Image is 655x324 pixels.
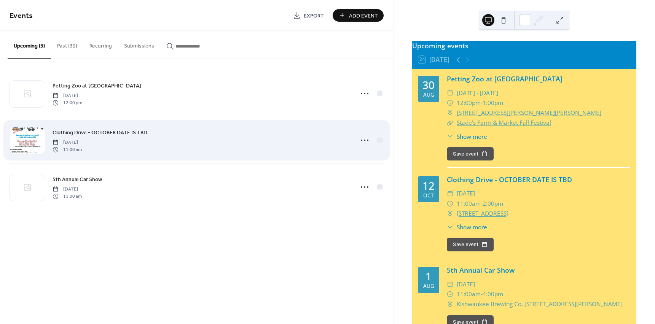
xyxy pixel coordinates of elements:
span: Petting Zoo at [GEOGRAPHIC_DATA] [53,82,141,90]
span: [DATE] [53,92,82,99]
span: 12:00pm [457,98,481,108]
a: Stade's Farm & Market Fall Festival [457,119,551,127]
div: ​ [447,108,454,118]
div: Clothing Drive - OCTOBER DATE IS TBD [447,175,630,184]
span: 5th Annual Car Show [53,176,102,184]
span: 11:00am [457,289,481,299]
button: Recurring [83,31,118,58]
button: Add Event [333,9,384,22]
div: 5th Annual Car Show [447,265,630,275]
span: 1:00pm [483,98,503,108]
div: ​ [447,299,454,309]
a: [STREET_ADDRESS][PERSON_NAME][PERSON_NAME] [457,108,601,118]
div: ​ [447,98,454,108]
span: [DATE] [53,139,82,146]
div: ​ [447,199,454,209]
span: - [481,199,483,209]
div: Upcoming events [412,41,636,51]
a: Clothing Drive - OCTOBER DATE IS TBD [53,128,147,137]
span: Clothing Drive - OCTOBER DATE IS TBD [53,129,147,137]
span: [DATE] [53,186,82,193]
button: ​Show more [447,132,487,141]
span: 11:00am [457,199,481,209]
div: ​ [447,132,454,141]
a: [STREET_ADDRESS] [457,209,508,219]
span: Add Event [349,12,378,20]
button: Save event [447,147,494,161]
div: ​ [447,289,454,299]
button: Submissions [118,31,160,58]
span: 4:00pm [483,289,503,299]
span: - [481,98,483,108]
span: 11:00 am [53,146,82,153]
a: 5th Annual Car Show [53,175,102,184]
div: 12 [422,181,435,191]
button: Upcoming (3) [8,31,51,59]
button: ​Show more [447,223,487,232]
div: ​ [447,280,454,289]
span: Kishwaukee Brewing Co, [STREET_ADDRESS][PERSON_NAME] [457,299,623,309]
div: ​ [447,189,454,199]
a: Petting Zoo at [GEOGRAPHIC_DATA] [447,74,563,83]
div: ​ [447,223,454,232]
div: ​ [447,209,454,219]
span: Export [304,12,324,20]
button: Save event [447,238,494,251]
span: Events [10,8,33,23]
button: Past (39) [51,31,83,58]
div: 30 [422,80,435,91]
span: - [481,289,483,299]
span: [DATE] - [DATE] [457,88,498,98]
a: Export [287,9,330,22]
div: Oct [423,193,434,198]
span: [DATE] [457,280,475,289]
div: 1 [426,271,432,282]
span: 12:00 pm [53,99,82,106]
span: [DATE] [457,189,475,199]
span: 2:00pm [483,199,503,209]
span: Show more [457,223,487,232]
a: Petting Zoo at [GEOGRAPHIC_DATA] [53,81,141,90]
div: Aug [423,92,434,97]
div: ​ [447,118,454,128]
div: ​ [447,88,454,98]
span: Show more [457,132,487,141]
div: Aug [423,283,434,289]
span: 11:00 am [53,193,82,200]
